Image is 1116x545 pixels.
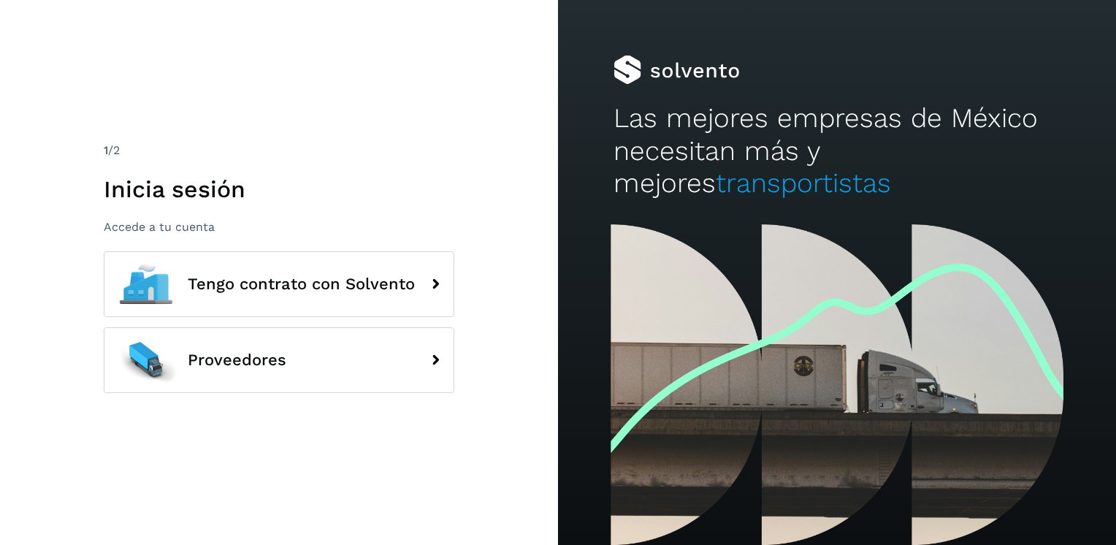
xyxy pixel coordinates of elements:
[104,142,454,159] div: /2
[104,327,454,393] button: Proveedores
[104,175,454,203] h1: Inicia sesión
[614,102,1060,199] h2: Las mejores empresas de México necesitan más y mejores
[104,251,454,317] button: Tengo contrato con Solvento
[188,351,286,369] span: Proveedores
[104,220,454,234] p: Accede a tu cuenta
[104,143,108,157] span: 1
[716,167,891,199] span: transportistas
[188,275,415,293] span: Tengo contrato con Solvento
